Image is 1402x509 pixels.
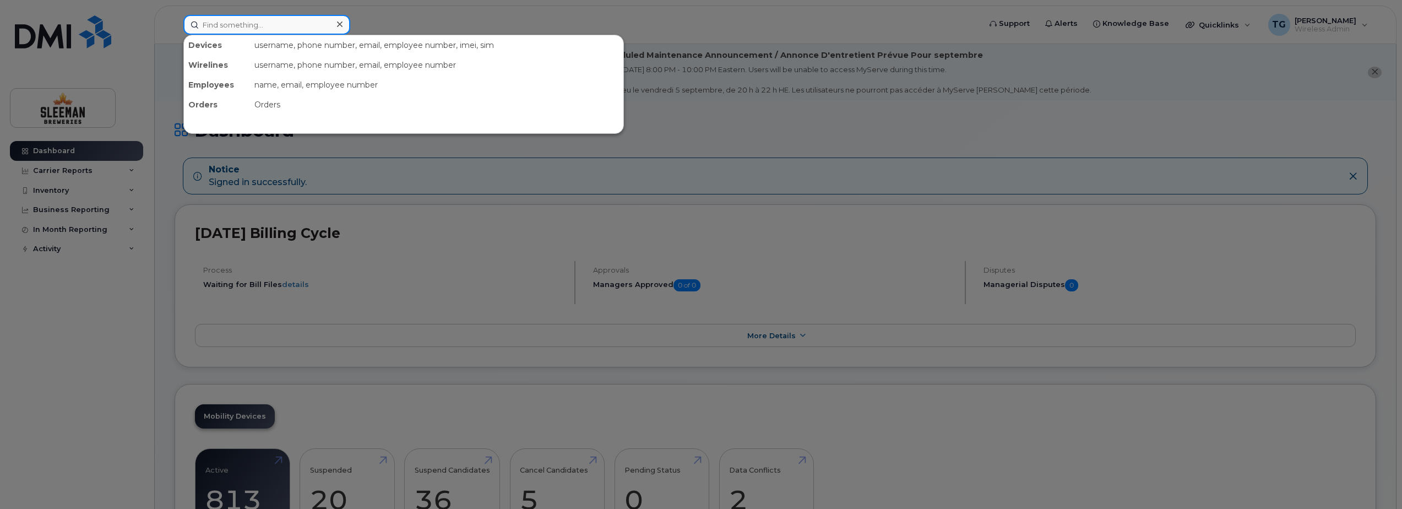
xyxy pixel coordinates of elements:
[250,75,623,95] div: name, email, employee number
[250,95,623,115] div: Orders
[250,55,623,75] div: username, phone number, email, employee number
[250,35,623,55] div: username, phone number, email, employee number, imei, sim
[184,35,250,55] div: Devices
[184,75,250,95] div: Employees
[184,95,250,115] div: Orders
[184,55,250,75] div: Wirelines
